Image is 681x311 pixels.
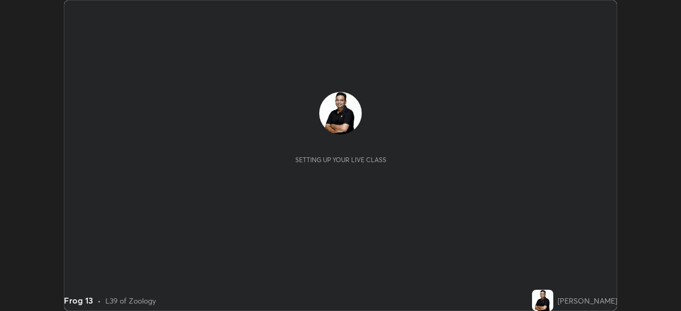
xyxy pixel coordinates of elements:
div: [PERSON_NAME] [558,295,617,306]
img: 5b67bc2738cd4d57a8ec135b31aa2f06.jpg [532,290,553,311]
div: L39 of Zoology [105,295,156,306]
div: • [97,295,101,306]
div: Frog 13 [64,294,93,307]
img: 5b67bc2738cd4d57a8ec135b31aa2f06.jpg [319,92,362,135]
div: Setting up your live class [295,156,386,164]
